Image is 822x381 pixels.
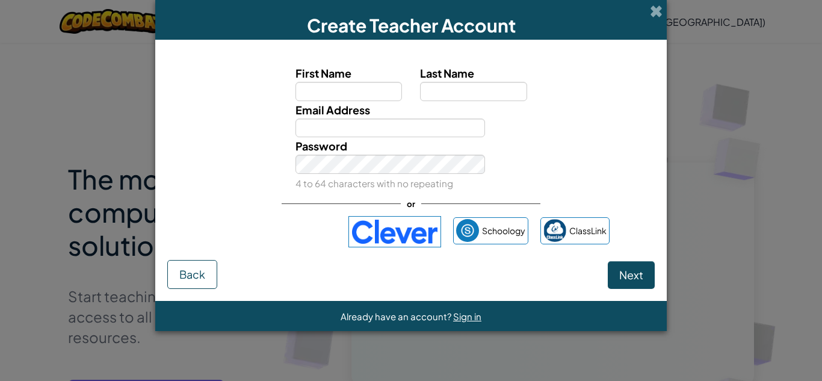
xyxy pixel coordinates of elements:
[167,260,217,289] button: Back
[295,103,370,117] span: Email Address
[482,222,525,240] span: Schoology
[348,216,441,247] img: clever-logo-blue.png
[619,268,643,282] span: Next
[569,222,607,240] span: ClassLink
[401,195,421,212] span: or
[295,66,351,80] span: First Name
[207,218,342,245] iframe: Sign in with Google Button
[295,178,453,189] small: 4 to 64 characters with no repeating
[420,66,474,80] span: Last Name
[608,261,655,289] button: Next
[295,139,347,153] span: Password
[456,219,479,242] img: schoology.png
[307,14,516,37] span: Create Teacher Account
[543,219,566,242] img: classlink-logo-small.png
[453,311,481,322] a: Sign in
[179,267,205,281] span: Back
[341,311,453,322] span: Already have an account?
